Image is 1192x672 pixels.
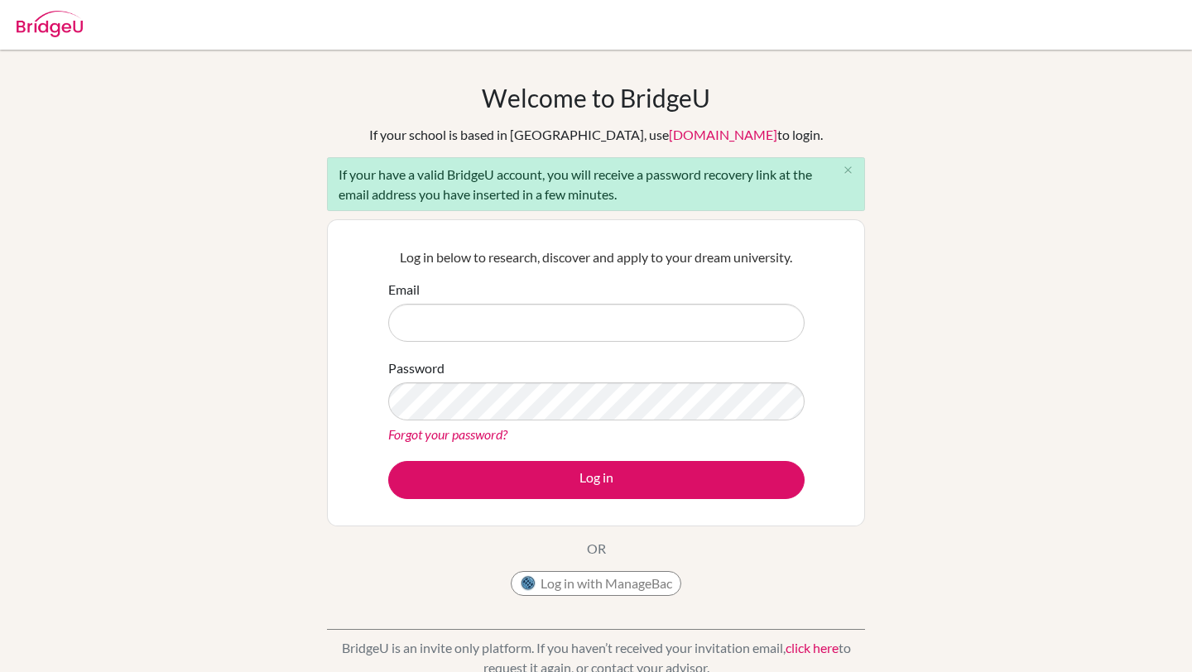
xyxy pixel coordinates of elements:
img: Bridge-U [17,11,83,37]
p: OR [587,539,606,559]
button: Log in [388,461,805,499]
a: [DOMAIN_NAME] [669,127,777,142]
button: Log in with ManageBac [511,571,681,596]
label: Email [388,280,420,300]
label: Password [388,358,445,378]
div: If your school is based in [GEOGRAPHIC_DATA], use to login. [369,125,823,145]
button: Close [831,158,864,183]
p: Log in below to research, discover and apply to your dream university. [388,247,805,267]
h1: Welcome to BridgeU [482,83,710,113]
i: close [842,164,854,176]
div: If your have a valid BridgeU account, you will receive a password recovery link at the email addr... [327,157,865,211]
a: click here [786,640,839,655]
a: Forgot your password? [388,426,507,442]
